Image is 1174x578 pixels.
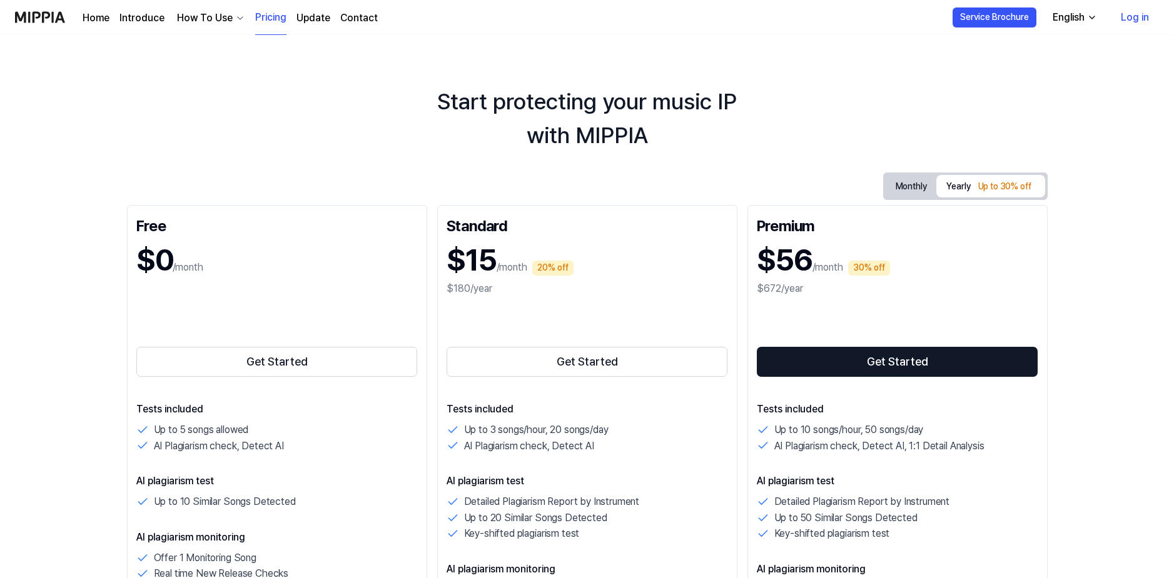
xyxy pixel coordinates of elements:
[757,281,1038,296] div: $672/year
[757,344,1038,379] a: Get Started
[136,402,418,417] p: Tests included
[255,1,286,35] a: Pricing
[154,422,249,438] p: Up to 5 songs allowed
[757,402,1038,417] p: Tests included
[447,281,728,296] div: $180/year
[175,11,235,26] div: How To Use
[136,530,418,545] p: AI plagiarism monitoring
[532,261,574,276] div: 20% off
[447,347,728,377] button: Get Started
[886,177,937,196] button: Monthly
[757,347,1038,377] button: Get Started
[447,214,728,234] div: Standard
[464,510,607,526] p: Up to 20 Similar Songs Detected
[936,175,1045,197] button: Yearly
[464,422,609,438] p: Up to 3 songs/hour, 20 songs/day
[119,11,164,26] a: Introduce
[757,562,1038,577] p: AI plagiarism monitoring
[464,494,640,510] p: Detailed Plagiarism Report by Instrument
[757,214,1038,234] div: Premium
[774,422,924,438] p: Up to 10 songs/hour, 50 songs/day
[136,214,418,234] div: Free
[447,344,728,379] a: Get Started
[136,474,418,489] p: AI plagiarism test
[464,526,580,542] p: Key-shifted plagiarism test
[464,438,594,454] p: AI Plagiarism check, Detect AI
[173,260,203,275] p: /month
[175,11,245,26] button: How To Use
[154,550,256,566] p: Offer 1 Monitoring Song
[447,474,728,489] p: AI plagiarism test
[974,179,1035,194] div: Up to 30% off
[447,239,497,281] h1: $15
[447,402,728,417] p: Tests included
[154,438,284,454] p: AI Plagiarism check, Detect AI
[774,494,950,510] p: Detailed Plagiarism Report by Instrument
[953,7,1036,27] button: Service Brochure
[812,260,843,275] p: /month
[757,239,812,281] h1: $56
[447,562,728,577] p: AI plagiarism monitoring
[848,261,890,276] div: 30% off
[154,494,296,510] p: Up to 10 Similar Songs Detected
[136,347,418,377] button: Get Started
[340,11,378,26] a: Contact
[774,438,984,454] p: AI Plagiarism check, Detect AI, 1:1 Detail Analysis
[497,260,527,275] p: /month
[136,239,173,281] h1: $0
[774,510,918,526] p: Up to 50 Similar Songs Detected
[1043,5,1105,30] button: English
[1050,10,1087,25] div: English
[757,474,1038,489] p: AI plagiarism test
[774,526,890,542] p: Key-shifted plagiarism test
[83,11,109,26] a: Home
[136,344,418,379] a: Get Started
[296,11,330,26] a: Update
